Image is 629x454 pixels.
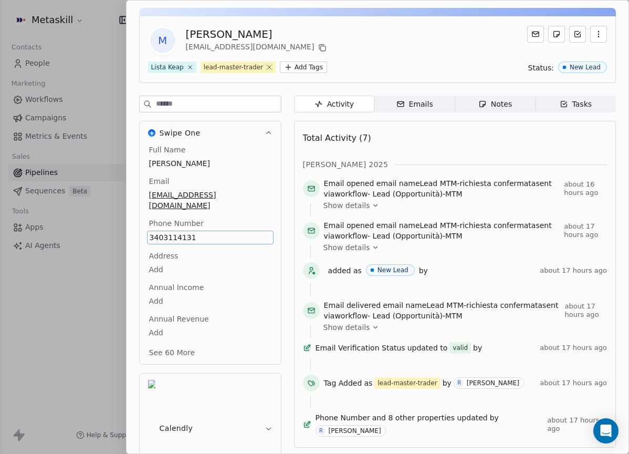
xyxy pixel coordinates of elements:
[323,200,370,211] span: Show details
[324,378,362,388] span: Tag Added
[490,412,499,423] span: by
[147,176,172,187] span: Email
[420,179,536,188] span: Lead MTM-richiesta confermata
[149,190,271,211] span: [EMAIL_ADDRESS][DOMAIN_NAME]
[316,343,405,353] span: Email Verification Status
[473,343,482,353] span: by
[373,232,463,240] span: Lead (Opportunità)-MTM
[540,266,607,275] span: about 17 hours ago
[151,63,184,72] div: Lista Keap
[303,133,371,143] span: Total Activity (7)
[593,418,618,443] div: Open Intercom Messenger
[147,282,206,293] span: Annual Income
[143,343,202,362] button: See 60 More
[378,266,408,274] div: New Lead
[280,61,327,73] button: Add Tags
[329,427,381,435] div: [PERSON_NAME]
[419,265,428,276] span: by
[570,64,601,71] div: New Lead
[364,378,372,388] span: as
[564,302,607,319] span: about 17 hours ago
[140,121,281,145] button: Swipe OneSwipe One
[324,221,374,230] span: Email opened
[457,379,461,387] div: R
[147,251,181,261] span: Address
[547,416,607,433] span: about 17 hours ago
[147,218,206,229] span: Phone Number
[540,344,607,352] span: about 17 hours ago
[378,378,437,388] div: lead-master-trader
[478,99,512,110] div: Notes
[319,427,323,435] div: R
[160,423,193,434] span: Calendly
[324,220,560,241] span: email name sent via workflow -
[186,42,329,54] div: [EMAIL_ADDRESS][DOMAIN_NAME]
[148,129,155,137] img: Swipe One
[407,343,448,353] span: updated to
[443,378,452,388] span: by
[140,145,281,364] div: Swipe OneSwipe One
[147,314,211,324] span: Annual Revenue
[560,99,592,110] div: Tasks
[150,28,175,53] span: M
[150,232,271,243] span: 3403114131
[149,264,271,275] span: Add
[323,322,600,333] a: Show details
[373,312,463,320] span: Lead (Opportunità)-MTM
[204,63,263,72] div: lead-master-trader
[323,200,600,211] a: Show details
[324,178,560,199] span: email name sent via workflow -
[186,27,329,42] div: [PERSON_NAME]
[160,128,201,138] span: Swipe One
[323,242,600,253] a: Show details
[149,327,271,338] span: Add
[564,222,607,239] span: about 17 hours ago
[564,180,607,197] span: about 16 hours ago
[316,412,370,423] span: Phone Number
[149,158,271,169] span: [PERSON_NAME]
[324,300,561,321] span: email name sent via workflow -
[373,190,463,198] span: Lead (Opportunità)-MTM
[528,63,554,73] span: Status:
[149,296,271,306] span: Add
[453,343,468,353] div: valid
[303,159,389,170] span: [PERSON_NAME] 2025
[540,379,607,387] span: about 17 hours ago
[323,242,370,253] span: Show details
[147,145,188,155] span: Full Name
[420,221,536,230] span: Lead MTM-richiesta confermata
[426,301,542,309] span: Lead MTM-richiesta confermata
[324,179,374,188] span: Email opened
[328,265,362,276] span: added as
[372,412,488,423] span: and 8 other properties updated
[323,322,370,333] span: Show details
[396,99,433,110] div: Emails
[324,301,381,309] span: Email delivered
[467,379,519,387] div: [PERSON_NAME]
